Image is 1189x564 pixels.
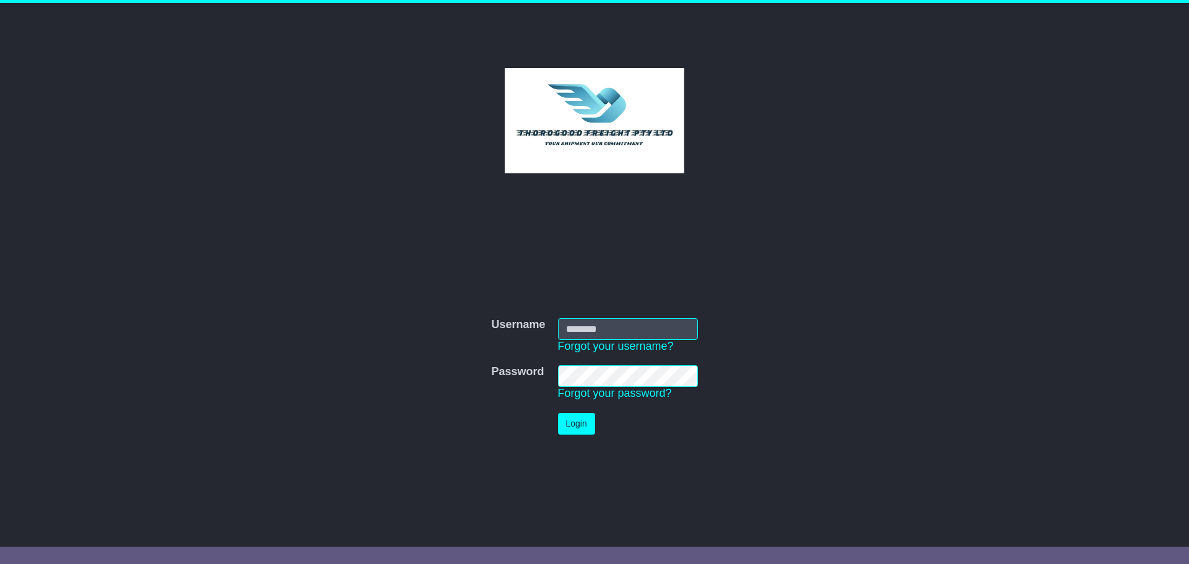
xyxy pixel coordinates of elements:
[558,413,595,435] button: Login
[491,365,544,379] label: Password
[558,340,674,352] a: Forgot your username?
[505,68,685,173] img: Thorogood Freight Pty Ltd
[491,318,545,332] label: Username
[558,387,672,399] a: Forgot your password?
